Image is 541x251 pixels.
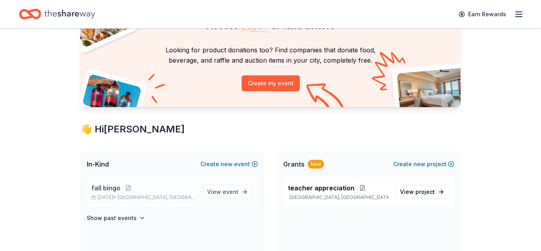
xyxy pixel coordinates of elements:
span: In-Kind [87,159,109,169]
a: View project [395,185,450,199]
p: [GEOGRAPHIC_DATA], [GEOGRAPHIC_DATA] [288,194,389,201]
span: event [223,188,238,195]
span: 3600 + [240,20,269,31]
button: Show past events [87,213,145,223]
a: View event [202,185,253,199]
button: Createnewevent [200,159,258,169]
span: View [207,187,238,197]
span: Grants [283,159,305,169]
a: Home [19,5,95,23]
img: Curvy arrow [306,83,346,113]
p: Looking for product donations too? Find companies that donate food, beverage, and raffle and auct... [90,45,451,66]
div: 👋 Hi [PERSON_NAME] [80,123,461,136]
a: Earn Rewards [454,7,511,21]
p: [DATE] • [91,194,196,201]
span: new [413,159,425,169]
span: [GEOGRAPHIC_DATA], [GEOGRAPHIC_DATA] [118,194,196,201]
h4: Show past events [87,213,137,223]
span: project [415,188,435,195]
span: View [400,187,435,197]
span: teacher appreciation [288,183,354,193]
button: Create my event [242,75,300,91]
button: Createnewproject [393,159,454,169]
div: New [308,160,324,169]
span: new [221,159,232,169]
span: fall bingo [91,183,120,193]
